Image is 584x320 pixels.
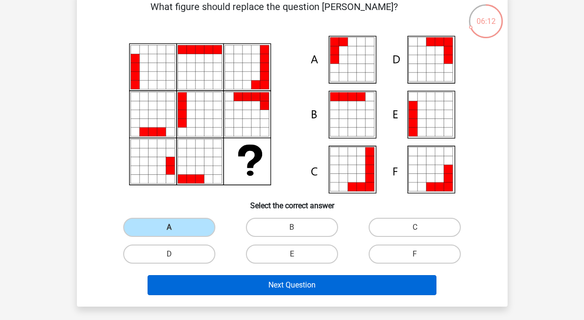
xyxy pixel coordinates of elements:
[369,218,461,237] label: C
[123,245,215,264] label: D
[246,245,338,264] label: E
[468,3,504,27] div: 06:12
[148,275,436,295] button: Next Question
[246,218,338,237] label: B
[92,193,492,210] h6: Select the correct answer
[123,218,215,237] label: A
[369,245,461,264] label: F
